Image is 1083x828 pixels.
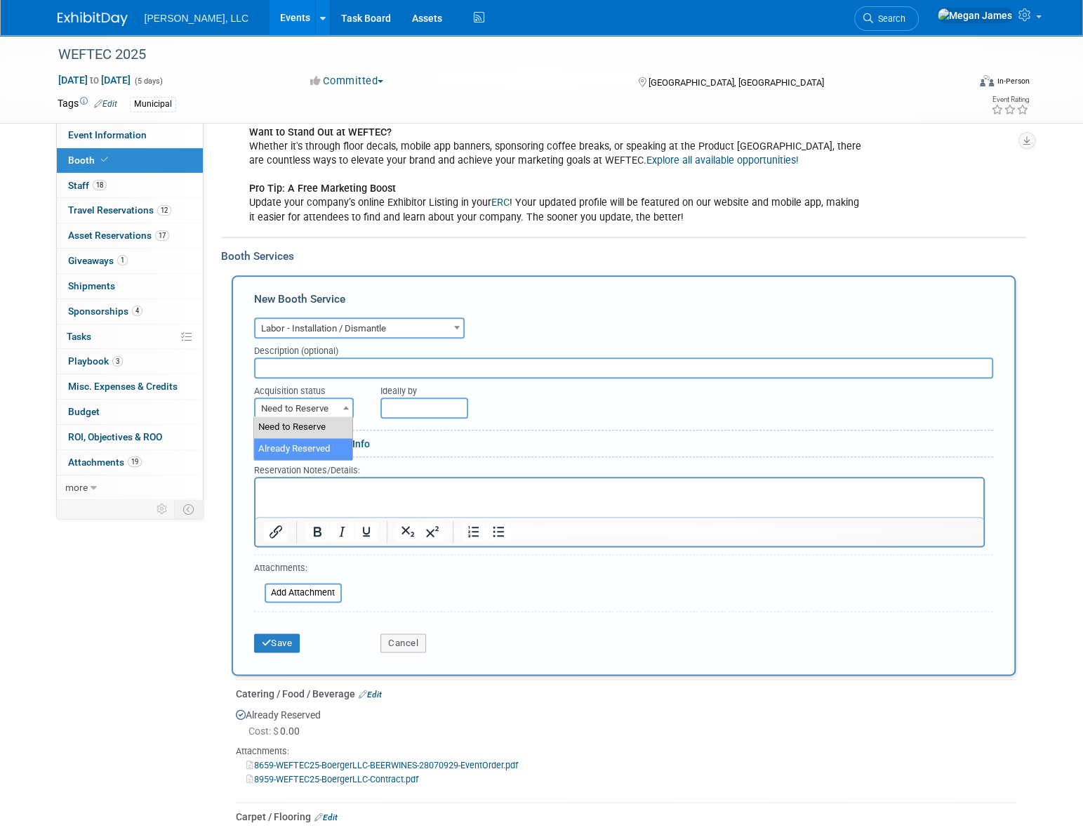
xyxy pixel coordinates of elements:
a: Misc. Expenses & Credits [57,374,203,399]
button: Italic [329,522,353,541]
span: Labor - Installation / Dismantle [254,317,465,339]
div: New Booth Service [254,291,993,314]
a: Explore all available opportunities! [646,155,799,166]
a: Attachments19 [57,450,203,475]
span: Search [873,13,905,24]
span: 4 [132,305,142,316]
div: Ideally by [380,379,929,397]
span: Need to Reserve [254,397,354,419]
span: Travel Reservations [68,204,171,216]
span: Shipments [68,280,115,291]
a: Travel Reservations12 [57,198,203,223]
div: Reservation Notes/Details: [254,463,985,477]
b: Want to Stand Out at WEFTEC? [249,126,392,138]
span: Cost: $ [248,725,280,737]
span: (5 days) [133,77,163,86]
span: Event Information [68,129,147,140]
button: Underline [354,522,378,541]
span: Giveaways [68,255,128,266]
a: Shipments [57,274,203,298]
a: ROI, Objectives & ROO [57,425,203,449]
button: Committed [305,74,389,88]
div: WEFTEC 2025 [53,42,947,67]
img: Megan James [937,8,1013,23]
td: Tags [58,96,117,112]
iframe: Rich Text Area [255,478,983,517]
a: Staff18 [57,173,203,198]
div: Municipal [130,97,176,112]
button: Insert/edit link [264,522,288,541]
span: Need to Reserve [255,399,352,419]
span: Booth [68,155,111,166]
span: Tasks [67,331,91,342]
button: Bullet list [486,522,510,541]
a: Tasks [57,324,203,349]
span: more [65,482,88,493]
span: Misc. Expenses & Credits [68,381,178,392]
button: Cancel [380,633,426,653]
span: 0.00 [248,725,305,737]
a: 8959-WEFTEC25-BoergerLLC-Contract.pdf [246,774,418,784]
div: Attachments: [254,562,342,578]
a: 8659-WEFTEC25-BoergerLLC-BEERWINES-28070929-EventOrder.pdf [246,760,518,770]
div: Attachments: [236,745,1016,758]
div: Acquisition status [254,379,360,397]
a: Event Information [57,123,203,147]
span: 12 [157,205,171,216]
td: Toggle Event Tabs [174,500,203,518]
div: Booth Services [221,249,1026,264]
i: Booth reservation complete [101,156,108,164]
div: Event Format [885,73,1030,94]
a: more [57,475,203,500]
span: Attachments [68,456,142,468]
button: Save [254,633,300,653]
div: Carpet / Flooring [236,810,1016,824]
a: Sponsorships4 [57,299,203,324]
span: 17 [155,230,169,241]
span: 18 [93,180,107,190]
a: Search [854,6,919,31]
span: Asset Reservations [68,230,169,241]
button: Numbered list [461,522,485,541]
a: Edit [359,690,382,699]
img: Format-Inperson.png [980,75,994,86]
img: ExhibitDay [58,12,128,26]
span: [GEOGRAPHIC_DATA], [GEOGRAPHIC_DATA] [649,77,824,88]
a: Asset Reservations17 [57,223,203,248]
span: 1 [117,255,128,265]
div: Event Rating [990,96,1028,103]
span: [PERSON_NAME], LLC [145,13,249,24]
span: Playbook [68,355,123,367]
span: Budget [68,406,100,417]
span: ROI, Objectives & ROO [68,431,162,442]
span: [DATE] [DATE] [58,74,131,86]
a: Giveaways1 [57,249,203,273]
td: Personalize Event Tab Strip [150,500,175,518]
a: Edit [94,99,117,109]
span: Sponsorships [68,305,142,317]
li: Already Reserved [254,438,352,460]
span: 19 [128,456,142,467]
a: Booth [57,148,203,173]
button: Bold [305,522,328,541]
a: Budget [57,400,203,424]
div: Catering / Food / Beverage [236,687,1016,701]
b: Pro Tip: A Free Marketing Boost [249,183,396,195]
div: Description (optional) [254,339,993,357]
button: Subscript [395,522,419,541]
li: Need to Reserve [254,416,352,438]
a: Edit [314,813,338,822]
a: ERC [491,197,510,209]
button: Superscript [420,522,444,541]
span: Labor - Installation / Dismantle [255,319,463,339]
a: Playbook3 [57,349,203,374]
span: 3 [112,356,123,367]
div: In-Person [996,76,1029,86]
span: Staff [68,180,107,191]
div: Already Reserved [236,701,1016,797]
span: to [88,74,101,86]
